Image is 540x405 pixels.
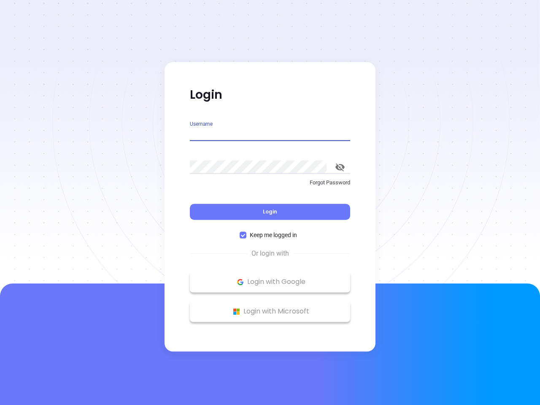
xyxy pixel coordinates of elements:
[194,275,346,288] p: Login with Google
[190,301,350,322] button: Microsoft Logo Login with Microsoft
[231,306,242,317] img: Microsoft Logo
[263,208,277,215] span: Login
[330,157,350,177] button: toggle password visibility
[246,230,300,240] span: Keep me logged in
[247,248,293,259] span: Or login with
[190,87,350,103] p: Login
[235,277,246,287] img: Google Logo
[190,178,350,194] a: Forgot Password
[190,271,350,292] button: Google Logo Login with Google
[190,204,350,220] button: Login
[190,178,350,187] p: Forgot Password
[190,121,213,127] label: Username
[194,305,346,318] p: Login with Microsoft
